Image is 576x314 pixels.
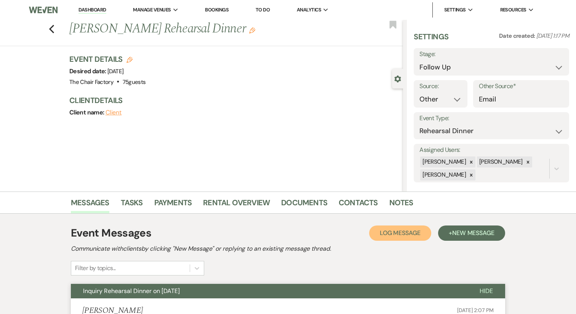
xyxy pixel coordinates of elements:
[444,6,466,14] span: Settings
[78,6,106,14] a: Dashboard
[133,6,171,14] span: Manage Venues
[154,196,192,213] a: Payments
[69,67,107,75] span: Desired date:
[71,225,151,241] h1: Event Messages
[420,169,467,180] div: [PERSON_NAME]
[419,49,563,60] label: Stage:
[419,81,462,92] label: Source:
[205,6,229,13] a: Bookings
[479,81,563,92] label: Other Source*
[500,6,526,14] span: Resources
[106,109,122,116] button: Client
[457,307,494,314] span: [DATE] 2:07 PM
[71,196,109,213] a: Messages
[438,225,505,241] button: +New Message
[71,244,505,253] h2: Communicate with clients by clicking "New Message" or replying to an existing message thread.
[69,78,114,86] span: The Chair Factory
[75,264,116,273] div: Filter by topics...
[249,27,255,34] button: Edit
[297,6,321,14] span: Analytics
[83,287,180,295] span: Inquiry Rehearsal Dinner on [DATE]
[414,31,448,48] h3: Settings
[339,196,378,213] a: Contacts
[467,284,505,298] button: Hide
[389,196,413,213] a: Notes
[69,54,146,64] h3: Event Details
[69,95,395,106] h3: Client Details
[420,156,467,167] div: [PERSON_NAME]
[71,284,467,298] button: Inquiry Rehearsal Dinner on [DATE]
[394,75,401,82] button: Close lead details
[203,196,270,213] a: Rental Overview
[380,229,421,237] span: Log Message
[419,145,563,156] label: Assigned Users:
[123,78,146,86] span: 75 guests
[281,196,327,213] a: Documents
[121,196,143,213] a: Tasks
[256,6,270,13] a: To Do
[419,113,563,124] label: Event Type:
[69,20,333,38] h1: [PERSON_NAME] Rehearsal Dinner
[477,156,524,167] div: [PERSON_NAME]
[69,108,106,116] span: Client name:
[499,32,536,40] span: Date created:
[107,68,123,75] span: [DATE]
[29,2,58,18] img: Weven Logo
[536,32,569,40] span: [DATE] 1:17 PM
[480,287,493,295] span: Hide
[452,229,494,237] span: New Message
[369,225,431,241] button: Log Message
